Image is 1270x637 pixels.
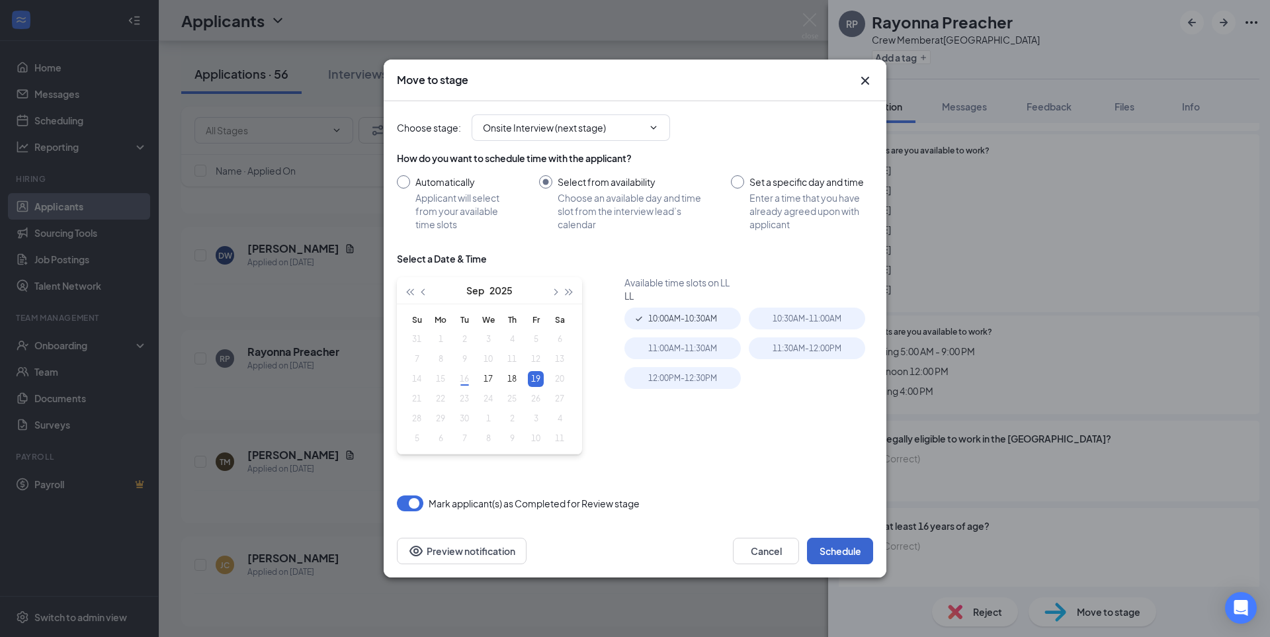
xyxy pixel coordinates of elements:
[397,252,487,265] div: Select a Date & Time
[733,538,799,564] button: Cancel
[429,310,452,329] th: Mo
[648,122,659,133] svg: ChevronDown
[524,310,548,329] th: Fr
[476,369,500,389] td: 2025-09-17
[624,337,741,359] div: 11:00AM - 11:30AM
[624,276,873,289] div: Available time slots on LL
[405,310,429,329] th: Su
[452,310,476,329] th: Tu
[500,369,524,389] td: 2025-09-18
[624,367,741,389] div: 12:00PM - 12:30PM
[749,308,865,329] div: 10:30AM - 11:00AM
[397,120,461,135] span: Choose stage :
[807,538,873,564] button: Schedule
[476,310,500,329] th: We
[749,337,865,359] div: 11:30AM - 12:00PM
[528,371,544,387] div: 19
[634,314,644,324] svg: Checkmark
[1225,592,1257,624] div: Open Intercom Messenger
[397,538,527,564] button: Preview notificationEye
[500,310,524,329] th: Th
[489,277,513,304] button: 2025
[548,310,571,329] th: Sa
[397,151,873,165] div: How do you want to schedule time with the applicant?
[857,73,873,89] svg: Cross
[624,308,741,329] div: 10:00AM - 10:30AM
[504,371,520,387] div: 18
[466,277,484,304] button: Sep
[429,495,640,511] span: Mark applicant(s) as Completed for Review stage
[857,73,873,89] button: Close
[408,543,424,559] svg: Eye
[397,73,468,87] h3: Move to stage
[480,371,496,387] div: 17
[624,289,873,302] div: LL
[524,369,548,389] td: 2025-09-19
